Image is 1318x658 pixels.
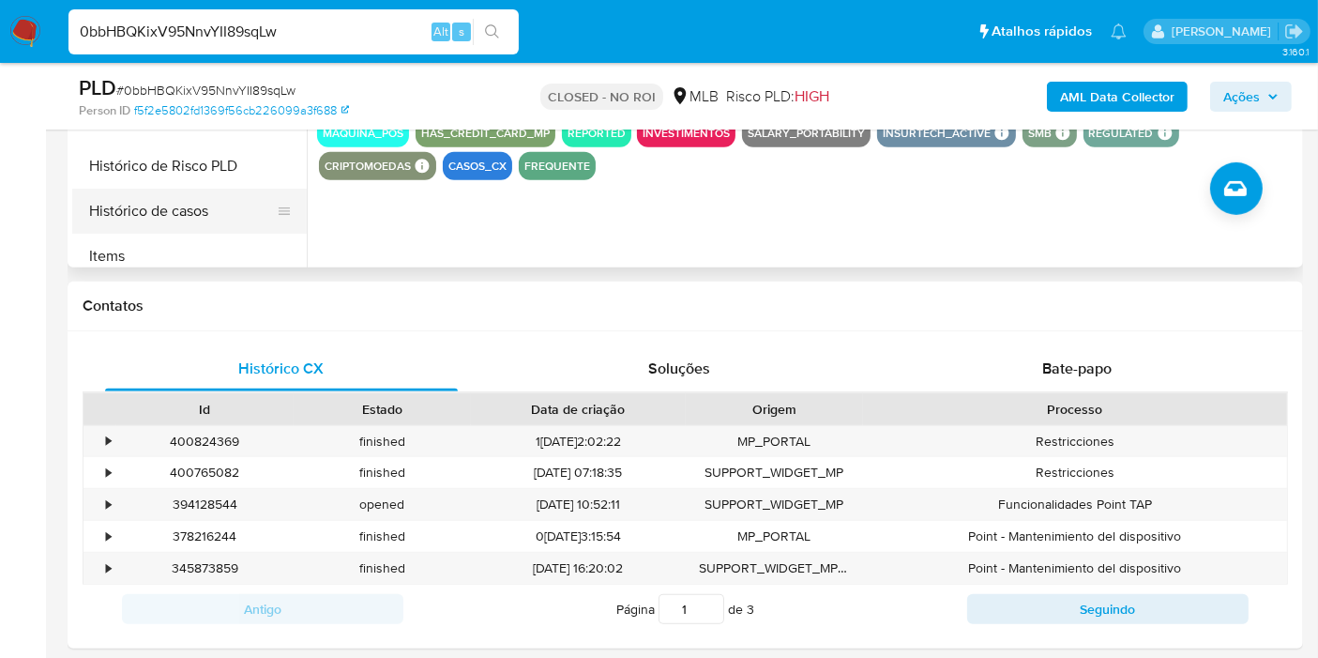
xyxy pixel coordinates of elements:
p: CLOSED - NO ROI [540,84,663,110]
b: AML Data Collector [1060,82,1174,112]
span: s [459,23,464,40]
span: Risco PLD: [726,86,829,107]
h1: Contatos [83,297,1288,315]
b: PLD [79,72,116,102]
div: Restricciones [863,457,1287,488]
div: 394128544 [116,489,294,520]
div: • [106,464,111,482]
div: MP_PORTAL [686,426,863,457]
button: Items [72,234,307,279]
button: Seguindo [967,594,1249,624]
div: opened [294,489,471,520]
div: Processo [876,400,1274,419]
div: SUPPORT_WIDGET_MP_MOBILE [686,553,863,584]
a: f5f2e5802fd1369f56cb226099a3f688 [134,102,349,119]
div: Point - Mantenimiento del dispositivo [863,521,1287,552]
span: # 0bbHBQKixV95NnvYII89sqLw [116,81,295,99]
div: finished [294,457,471,488]
div: SUPPORT_WIDGET_MP [686,489,863,520]
span: Atalhos rápidos [992,22,1092,41]
div: 345873859 [116,553,294,584]
span: 3 [747,600,754,619]
div: MP_PORTAL [686,521,863,552]
div: • [106,528,111,545]
div: 378216244 [116,521,294,552]
p: vitoria.caldeira@mercadolivre.com [1172,23,1278,40]
span: Histórico CX [239,358,325,379]
button: search-icon [473,19,511,45]
div: Funcionalidades Point TAP [863,489,1287,520]
div: Point - Mantenimiento del dispositivo [863,553,1287,584]
div: Id [129,400,280,419]
div: MLB [671,86,719,107]
div: [DATE] 07:18:35 [471,457,686,488]
div: SUPPORT_WIDGET_MP [686,457,863,488]
div: finished [294,521,471,552]
div: • [106,433,111,451]
input: Pesquise usuários ou casos... [68,20,519,44]
div: 400765082 [116,457,294,488]
span: Soluções [648,358,710,379]
div: 400824369 [116,426,294,457]
span: Ações [1223,82,1260,112]
div: • [106,496,111,513]
div: Restricciones [863,426,1287,457]
div: Data de criação [484,400,673,419]
span: Página de [616,594,754,624]
button: Ações [1210,82,1292,112]
div: 1[DATE]2:02:22 [471,426,686,457]
div: Estado [307,400,458,419]
span: Bate-papo [1042,358,1112,379]
div: finished [294,426,471,457]
button: AML Data Collector [1047,82,1188,112]
button: Antigo [122,594,403,624]
div: finished [294,553,471,584]
div: [DATE] 16:20:02 [471,553,686,584]
div: Origem [699,400,850,419]
div: [DATE] 10:52:11 [471,489,686,520]
div: 0[DATE]3:15:54 [471,521,686,552]
span: Alt [433,23,448,40]
span: HIGH [795,85,829,107]
a: Sair [1284,22,1304,41]
div: • [106,559,111,577]
span: 3.160.1 [1282,44,1309,59]
a: Notificações [1111,23,1127,39]
b: Person ID [79,102,130,119]
button: Histórico de Risco PLD [72,144,307,189]
button: Histórico de casos [72,189,292,234]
